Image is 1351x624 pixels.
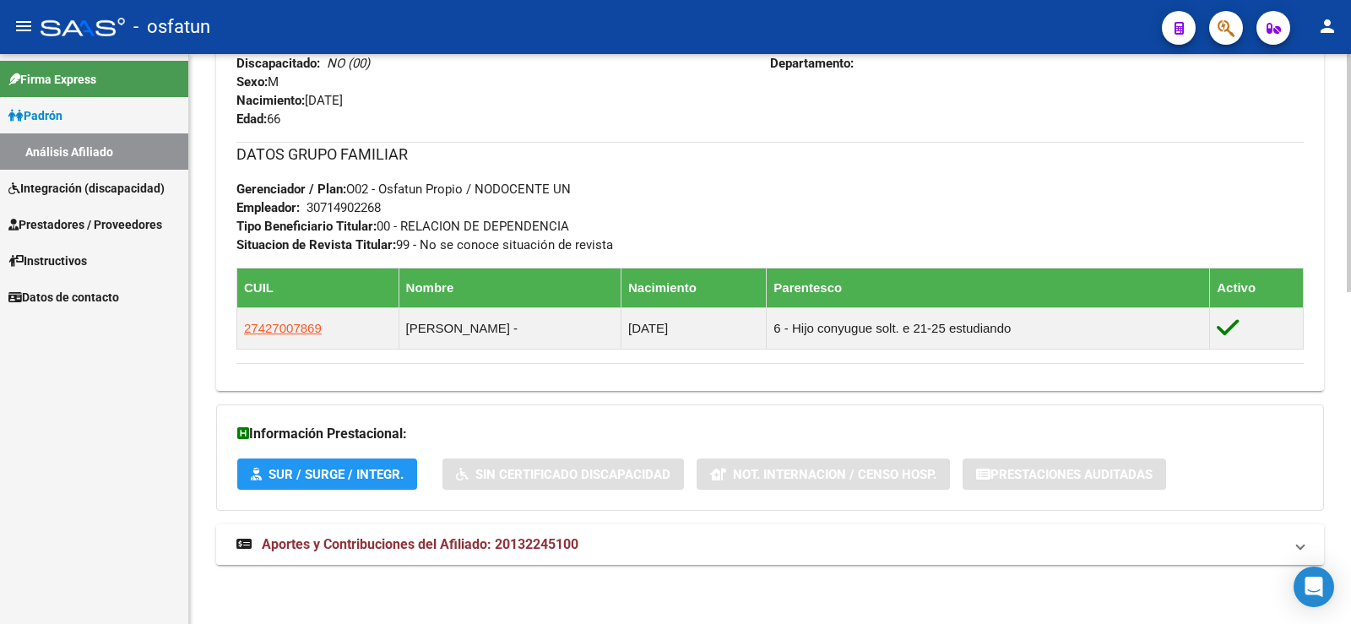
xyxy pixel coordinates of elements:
[216,524,1324,565] mat-expansion-panel-header: Aportes y Contribuciones del Afiliado: 20132245100
[8,70,96,89] span: Firma Express
[767,268,1210,307] th: Parentesco
[236,182,571,197] span: O02 - Osfatun Propio / NODOCENTE UN
[442,459,684,490] button: Sin Certificado Discapacidad
[621,268,766,307] th: Nacimiento
[990,467,1153,482] span: Prestaciones Auditadas
[327,56,370,71] i: NO (00)
[237,268,399,307] th: CUIL
[767,307,1210,349] td: 6 - Hijo conyugue solt. e 21-25 estudiando
[236,182,346,197] strong: Gerenciador / Plan:
[1317,16,1337,36] mat-icon: person
[475,467,670,482] span: Sin Certificado Discapacidad
[133,8,210,46] span: - osfatun
[963,459,1166,490] button: Prestaciones Auditadas
[244,321,322,335] span: 27427007869
[237,459,417,490] button: SUR / SURGE / INTEGR.
[8,179,165,198] span: Integración (discapacidad)
[8,106,62,125] span: Padrón
[733,467,936,482] span: Not. Internacion / Censo Hosp.
[236,74,268,90] strong: Sexo:
[236,219,377,234] strong: Tipo Beneficiario Titular:
[236,111,280,127] span: 66
[236,93,305,108] strong: Nacimiento:
[1210,268,1304,307] th: Activo
[262,536,578,552] span: Aportes y Contribuciones del Afiliado: 20132245100
[236,237,613,252] span: 99 - No se conoce situación de revista
[8,288,119,307] span: Datos de contacto
[14,16,34,36] mat-icon: menu
[236,237,396,252] strong: Situacion de Revista Titular:
[697,459,950,490] button: Not. Internacion / Censo Hosp.
[8,215,162,234] span: Prestadores / Proveedores
[236,93,343,108] span: [DATE]
[770,56,854,71] strong: Departamento:
[621,307,766,349] td: [DATE]
[236,74,279,90] span: M
[236,200,300,215] strong: Empleador:
[307,198,381,217] div: 30714902268
[399,268,621,307] th: Nombre
[399,307,621,349] td: [PERSON_NAME] -
[8,252,87,270] span: Instructivos
[237,422,1303,446] h3: Información Prestacional:
[236,56,320,71] strong: Discapacitado:
[236,143,1304,166] h3: DATOS GRUPO FAMILIAR
[236,111,267,127] strong: Edad:
[1294,567,1334,607] div: Open Intercom Messenger
[269,467,404,482] span: SUR / SURGE / INTEGR.
[236,219,569,234] span: 00 - RELACION DE DEPENDENCIA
